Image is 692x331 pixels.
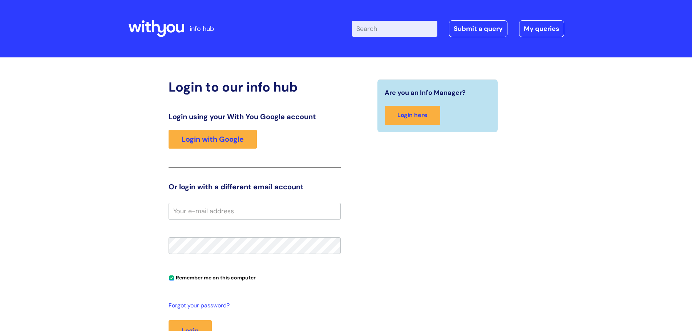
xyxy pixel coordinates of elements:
input: Your e-mail address [169,203,341,219]
input: Search [352,21,437,37]
a: Submit a query [449,20,507,37]
input: Remember me on this computer [169,276,174,280]
a: Login with Google [169,130,257,149]
h3: Or login with a different email account [169,182,341,191]
div: You can uncheck this option if you're logging in from a shared device [169,271,341,283]
label: Remember me on this computer [169,273,256,281]
a: Forgot your password? [169,300,337,311]
p: info hub [190,23,214,35]
span: Are you an Info Manager? [385,87,466,98]
a: My queries [519,20,564,37]
a: Login here [385,106,440,125]
h3: Login using your With You Google account [169,112,341,121]
h2: Login to our info hub [169,79,341,95]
